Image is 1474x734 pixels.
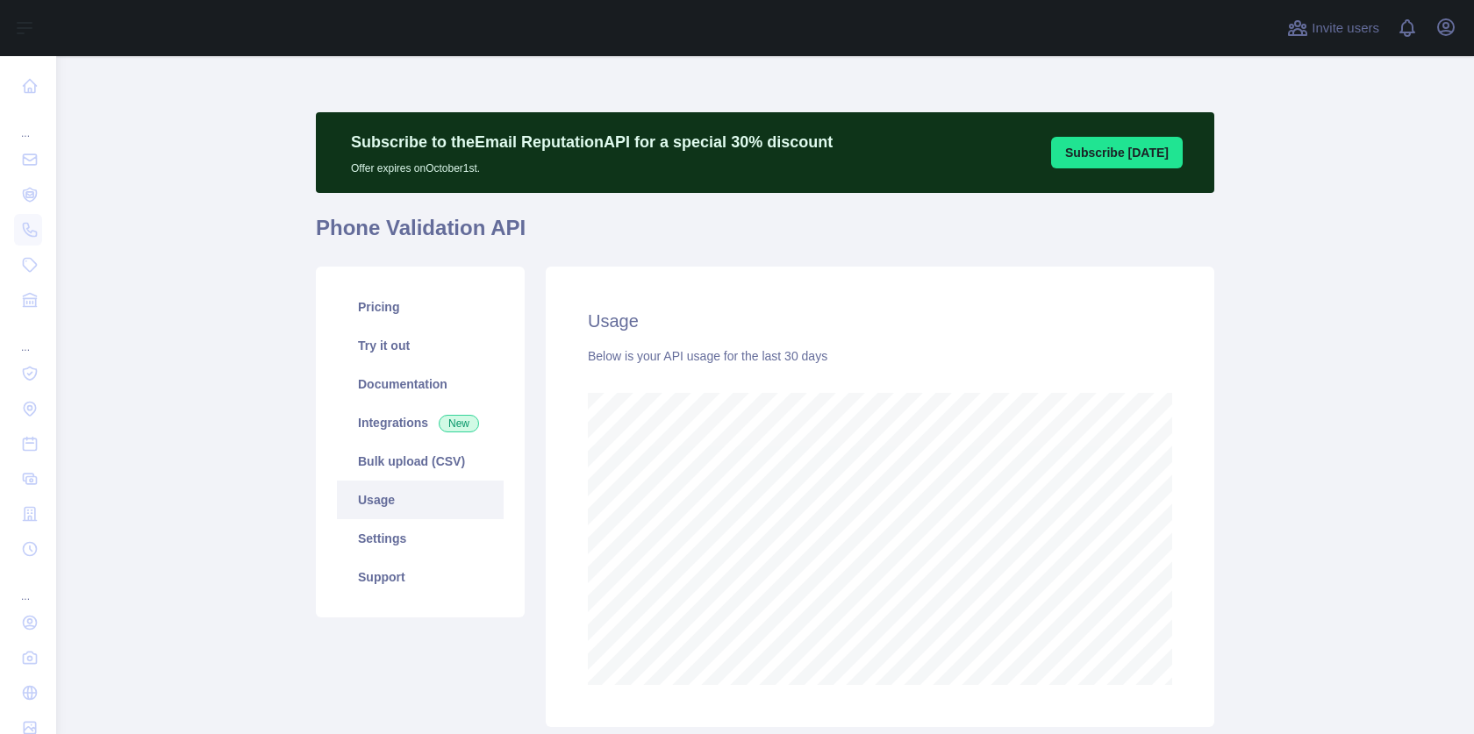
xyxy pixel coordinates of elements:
[337,288,504,326] a: Pricing
[1051,137,1183,168] button: Subscribe [DATE]
[337,481,504,519] a: Usage
[588,309,1172,333] h2: Usage
[1284,14,1383,42] button: Invite users
[351,130,833,154] p: Subscribe to the Email Reputation API for a special 30 % discount
[588,347,1172,365] div: Below is your API usage for the last 30 days
[337,558,504,596] a: Support
[351,154,833,175] p: Offer expires on October 1st.
[14,568,42,603] div: ...
[337,442,504,481] a: Bulk upload (CSV)
[316,214,1214,256] h1: Phone Validation API
[337,365,504,403] a: Documentation
[337,403,504,442] a: Integrations New
[14,319,42,354] div: ...
[439,415,479,432] span: New
[14,105,42,140] div: ...
[337,519,504,558] a: Settings
[1312,18,1379,39] span: Invite users
[337,326,504,365] a: Try it out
